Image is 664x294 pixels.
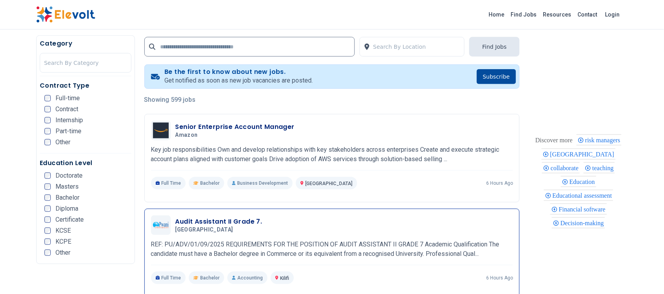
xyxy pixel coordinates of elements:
[175,122,295,132] h3: Senior Enterprise Account Manager
[151,272,186,284] p: Full Time
[55,250,70,256] span: Other
[151,177,186,189] p: Full Time
[200,180,219,186] span: Bachelor
[44,217,51,223] input: Certificate
[55,128,81,134] span: Part-time
[151,240,513,259] p: REF: PU/ADV/01/09/2025 REQUIREMENTS FOR THE POSITION OF AUDIT ASSISTANT II GRADE 7 Academic Quali...
[44,195,51,201] input: Bachelor
[55,139,70,145] span: Other
[551,165,581,171] span: collaborate
[55,173,83,179] span: Doctorate
[584,162,615,173] div: teaching
[570,178,598,185] span: Education
[175,217,262,226] h3: Audit Assistant II Grade 7.
[550,204,607,215] div: Financial software
[200,275,219,281] span: Bachelor
[164,68,313,76] h4: Be the first to know about new jobs.
[227,177,293,189] p: Business Development
[486,8,508,21] a: Home
[55,239,71,245] span: KCPE
[44,239,51,245] input: KCPE
[542,149,616,160] div: Nairobi
[559,206,608,213] span: Financial software
[305,181,352,186] span: [GEOGRAPHIC_DATA]
[575,8,601,21] a: Contact
[553,192,615,199] span: Educational assessment
[540,8,575,21] a: Resources
[486,180,513,186] p: 6 hours ago
[592,165,616,171] span: teaching
[44,173,51,179] input: Doctorate
[44,106,51,112] input: Contract
[44,117,51,123] input: Internship
[36,6,95,23] img: Elevolt
[175,132,198,139] span: Amazon
[153,222,169,229] img: Pwani University
[55,217,84,223] span: Certificate
[227,272,267,284] p: Accounting
[144,95,520,105] p: Showing 599 jobs
[153,123,169,138] img: Amazon
[625,256,664,294] iframe: Chat Widget
[542,162,580,173] div: collaborate
[477,69,516,84] button: Subscribe
[151,145,513,164] p: Key job responsibilities Own and develop relationships with key stakeholders across enterprises C...
[508,8,540,21] a: Find Jobs
[44,95,51,101] input: Full-time
[535,135,573,146] div: These are topics related to the article that might interest you
[552,217,605,228] div: Decision-making
[469,37,520,57] button: Find Jobs
[55,95,80,101] span: Full-time
[44,139,51,145] input: Other
[40,81,131,90] h5: Contract Type
[164,76,313,85] p: Get notified as soon as new job vacancies are posted.
[55,106,78,112] span: Contract
[585,137,623,143] span: risk managers
[55,206,78,212] span: Diploma
[561,220,606,226] span: Decision-making
[55,184,79,190] span: Masters
[44,184,51,190] input: Masters
[44,128,51,134] input: Part-time
[550,151,617,158] span: [GEOGRAPHIC_DATA]
[44,228,51,234] input: KCSE
[55,117,83,123] span: Internship
[55,228,71,234] span: KCSE
[44,250,51,256] input: Other
[561,176,596,187] div: Education
[40,39,131,48] h5: Category
[486,275,513,281] p: 6 hours ago
[280,276,289,281] span: Kilifi
[55,195,79,201] span: Bachelor
[151,215,513,284] a: Pwani UniversityAudit Assistant II Grade 7.[GEOGRAPHIC_DATA]REF: PU/ADV/01/09/2025 REQUIREMENTS F...
[175,226,233,233] span: [GEOGRAPHIC_DATA]
[544,190,614,201] div: Educational assessment
[44,206,51,212] input: Diploma
[601,7,625,22] a: Login
[151,121,513,189] a: AmazonSenior Enterprise Account ManagerAmazonKey job responsibilities Own and develop relationshi...
[577,134,622,145] div: risk managers
[40,158,131,168] h5: Education Level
